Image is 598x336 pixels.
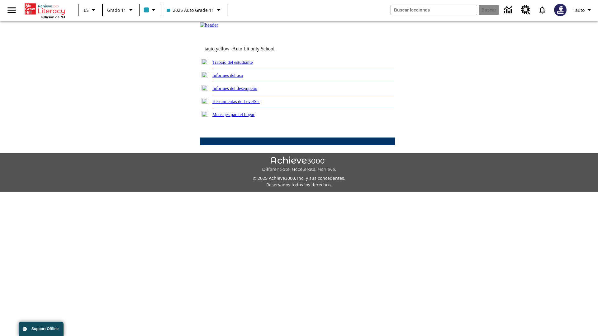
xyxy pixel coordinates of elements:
img: plus.gif [202,85,208,91]
button: Clase: 2025 Auto Grade 11, Selecciona una clase [164,4,225,16]
input: Buscar campo [391,5,477,15]
span: Edición de NJ [41,15,65,19]
button: Support Offline [19,322,64,336]
img: plus.gif [202,111,208,117]
nobr: Auto Lit only School [232,46,275,51]
button: Perfil/Configuración [570,4,596,16]
button: Abrir el menú lateral [2,1,21,19]
a: Informes del desempeño [212,86,257,91]
span: Tauto [573,7,585,13]
button: Escoja un nuevo avatar [550,2,570,18]
img: plus.gif [202,72,208,77]
a: Centro de recursos, Se abrirá en una pestaña nueva. [517,2,534,18]
a: Notificaciones [534,2,550,18]
img: Achieve3000 Differentiate Accelerate Achieve [262,156,336,172]
img: plus.gif [202,59,208,64]
img: header [200,22,218,28]
span: 2025 Auto Grade 11 [167,7,214,13]
button: Grado: Grado 11, Elige un grado [105,4,137,16]
div: Portada [25,2,65,19]
span: Grado 11 [107,7,126,13]
a: Mensajes para el hogar [212,112,255,117]
button: El color de la clase es azul claro. Cambiar el color de la clase. [141,4,160,16]
a: Centro de información [500,2,517,19]
button: Lenguaje: ES, Selecciona un idioma [80,4,100,16]
img: plus.gif [202,98,208,104]
span: Support Offline [31,327,59,331]
a: Herramientas de LevelSet [212,99,260,104]
span: ES [84,7,89,13]
a: Trabajo del estudiante [212,60,253,65]
td: tauto.yellow - [205,46,319,52]
img: Avatar [554,4,567,16]
a: Informes del uso [212,73,243,78]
